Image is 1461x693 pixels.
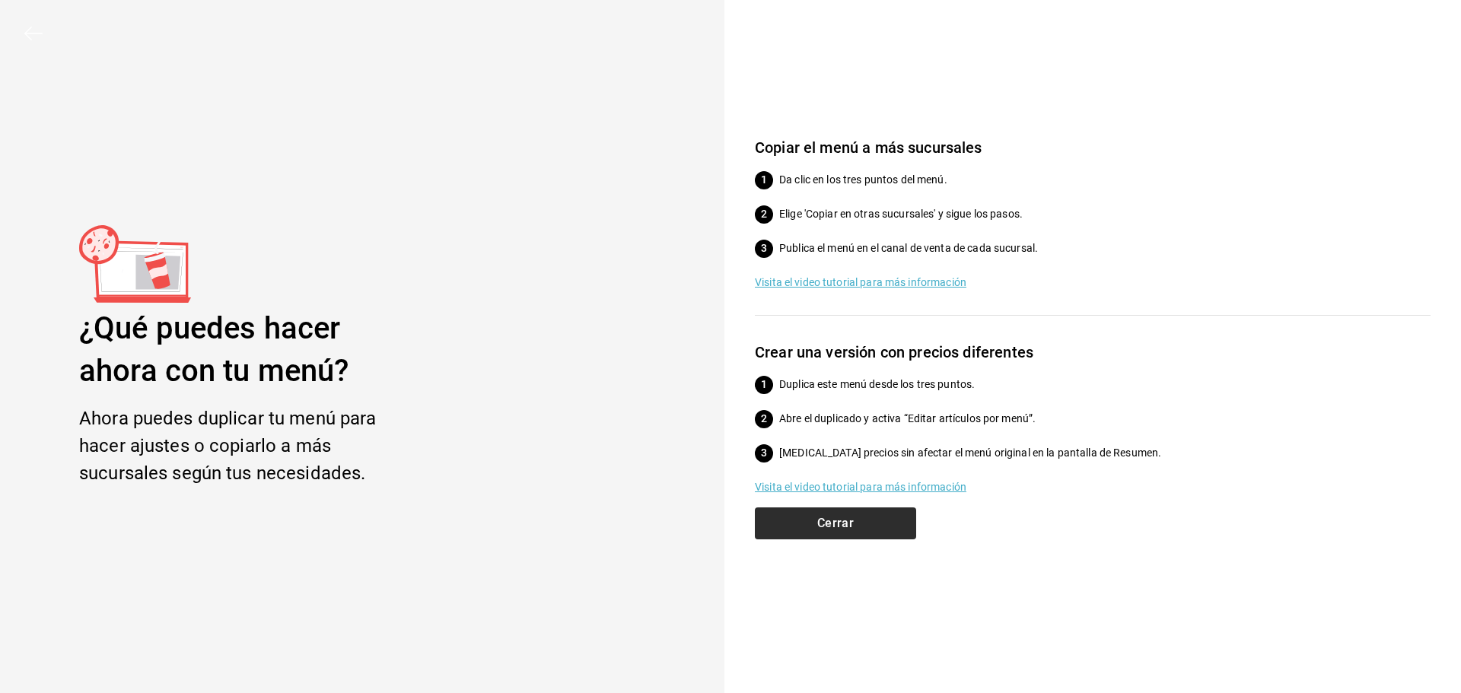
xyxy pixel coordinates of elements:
[779,377,1431,393] p: Duplica este menú desde los tres puntos.
[755,340,1431,364] h6: Crear una versión con precios diferentes
[779,411,1431,427] p: Abre el duplicado y activa “Editar artículos por menú”.
[755,507,916,539] button: Cerrar
[79,307,420,393] div: ¿Qué puedes hacer ahora con tu menú?
[779,206,1431,222] p: Elige 'Copiar en otras sucursales' y sigue los pasos.
[755,135,1431,160] h6: Copiar el menú a más sucursales
[779,445,1431,461] p: [MEDICAL_DATA] precios sin afectar el menú original en la pantalla de Resumen.
[779,172,1431,188] p: Da clic en los tres puntos del menú.
[779,240,1431,256] p: Publica el menú en el canal de venta de cada sucursal.
[79,405,420,487] div: Ahora puedes duplicar tu menú para hacer ajustes o copiarlo a más sucursales según tus necesidades.
[755,479,1431,495] a: Visita el video tutorial para más información
[755,275,1431,291] a: Visita el video tutorial para más información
